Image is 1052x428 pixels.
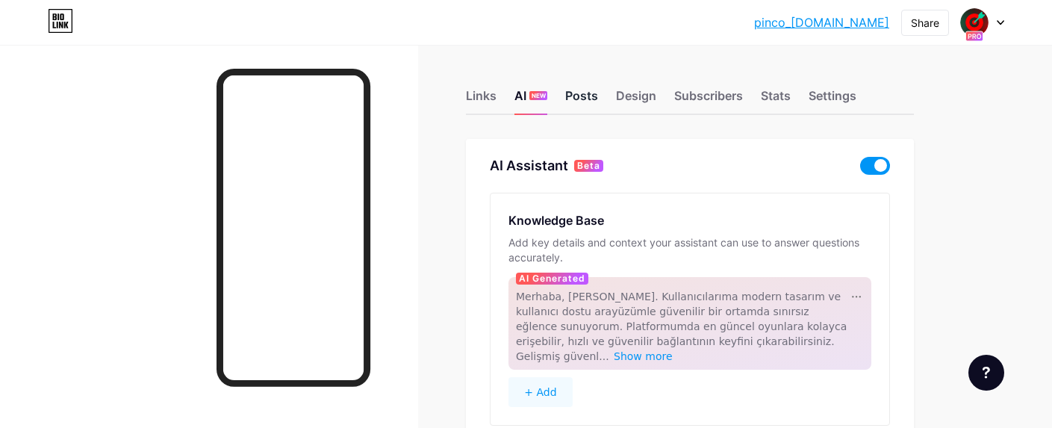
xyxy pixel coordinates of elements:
div: Add key details and context your assistant can use to answer questions accurately. [508,235,871,265]
div: Posts [565,87,598,114]
span: AI Generated [519,273,585,285]
a: pinco_[DOMAIN_NAME] [754,13,889,31]
div: Design [616,87,656,114]
div: Knowledge Base [508,211,604,229]
div: Links [466,87,497,114]
div: Stats [761,87,791,114]
span: Merhaba, [PERSON_NAME]. Kullanıcılarıma modern tasarım ve kullanıcı dostu arayüzümle güvenilir bi... [516,291,847,362]
div: AI Assistant [490,157,568,175]
div: Subscribers [674,87,743,114]
div: Share [911,15,939,31]
img: pinco_tr [960,8,989,37]
button: + Add [508,377,573,407]
span: Beta [577,160,600,172]
div: AI [514,87,547,114]
span: NEW [532,91,546,100]
span: Show more [614,350,673,362]
div: Settings [809,87,856,114]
